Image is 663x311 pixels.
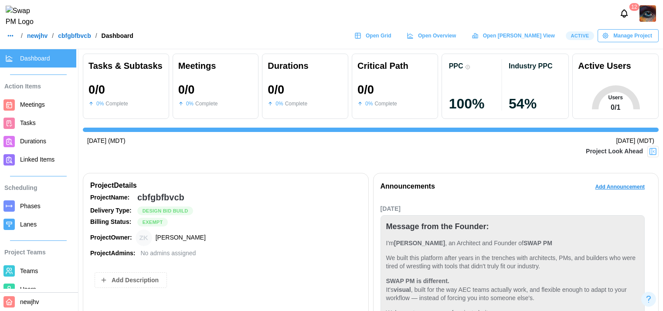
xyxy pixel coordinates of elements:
[21,33,23,39] div: /
[90,206,134,216] div: Delivery Type:
[598,29,659,42] button: Manage Project
[357,59,432,73] div: Critical Path
[52,33,54,39] div: /
[483,30,555,42] span: Open [PERSON_NAME] View
[586,147,643,156] div: Project Look Ahead
[27,33,48,39] a: newjhv
[58,33,91,39] a: cbfgbfbvcb
[156,233,206,243] div: [PERSON_NAME]
[95,33,97,39] div: /
[20,55,50,62] span: Dashboard
[374,100,397,108] div: Complete
[268,59,343,73] div: Durations
[386,254,639,271] p: We built this platform after years in the trenches with architects, PMs, and builders who were ti...
[616,136,654,146] div: [DATE] (MDT)
[20,156,54,163] span: Linked Items
[386,221,489,233] div: Message from the Founder:
[639,5,656,22] img: 2Q==
[95,272,167,288] button: Add Description
[20,203,41,210] span: Phases
[87,136,126,146] div: [DATE] (MDT)
[394,240,445,247] strong: [PERSON_NAME]
[20,221,37,228] span: Lanes
[96,100,104,108] div: 0 %
[394,286,411,293] strong: visual
[467,29,561,42] a: Open [PERSON_NAME] View
[90,234,132,241] strong: Project Owner:
[268,83,284,96] div: 0 / 0
[418,30,456,42] span: Open Overview
[20,101,45,108] span: Meetings
[275,100,283,108] div: 0 %
[381,204,645,214] div: [DATE]
[386,277,449,284] strong: SWAP PM is different.
[20,267,38,274] span: Teams
[88,59,163,73] div: Tasks & Subtasks
[639,5,656,22] a: Zulqarnain Khalil
[365,100,373,108] div: 0 %
[90,193,134,203] div: Project Name:
[649,147,657,156] img: Project Look Ahead Button
[386,277,639,303] p: It's , built for the way AEC teams actually work, and flexible enough to adapt to your workflow —...
[366,30,391,42] span: Open Grid
[20,138,46,145] span: Durations
[509,97,561,111] div: 54 %
[136,230,152,246] div: Zulqarnain Khalil
[350,29,398,42] a: Open Grid
[629,3,639,11] div: 12
[357,83,374,96] div: 0 / 0
[105,100,128,108] div: Complete
[449,97,502,111] div: 100 %
[90,180,361,191] div: Project Details
[137,191,184,204] div: cbfgbfbvcb
[186,100,194,108] div: 0 %
[20,286,36,293] span: Users
[143,218,163,226] span: EXEMPT
[140,249,196,258] div: No admins assigned
[509,62,552,70] div: Industry PPC
[578,59,631,73] div: Active Users
[449,62,463,70] div: PPC
[386,239,639,248] p: I'm , an Architect and Founder of
[143,207,188,215] span: Design Bid Build
[588,180,651,193] button: Add Announcement
[381,181,435,192] div: Announcements
[178,83,195,96] div: 0 / 0
[285,100,307,108] div: Complete
[20,119,36,126] span: Tasks
[402,29,463,42] a: Open Overview
[20,298,39,305] span: newjhv
[595,181,645,193] span: Add Announcement
[112,273,159,287] span: Add Description
[613,30,652,42] span: Manage Project
[102,33,133,39] div: Dashboard
[617,6,632,21] button: Notifications
[524,240,552,247] strong: SWAP PM
[90,217,134,227] div: Billing Status:
[571,32,589,40] span: Active
[6,6,41,27] img: Swap PM Logo
[90,250,135,257] strong: Project Admins:
[195,100,218,108] div: Complete
[88,83,105,96] div: 0 / 0
[178,59,253,73] div: Meetings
